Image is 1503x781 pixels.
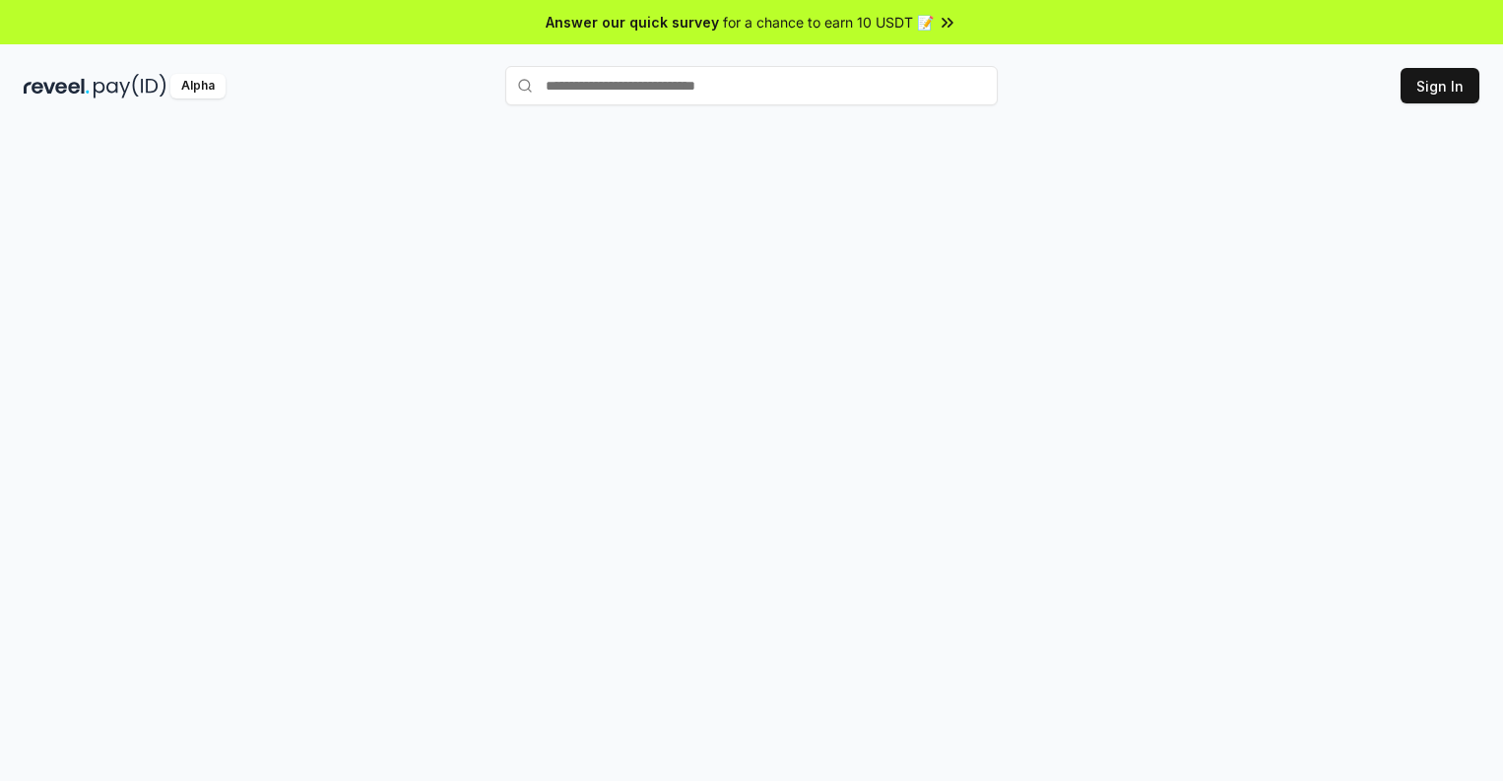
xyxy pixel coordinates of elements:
[94,74,166,98] img: pay_id
[170,74,226,98] div: Alpha
[723,12,934,33] span: for a chance to earn 10 USDT 📝
[546,12,719,33] span: Answer our quick survey
[1401,68,1479,103] button: Sign In
[24,74,90,98] img: reveel_dark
